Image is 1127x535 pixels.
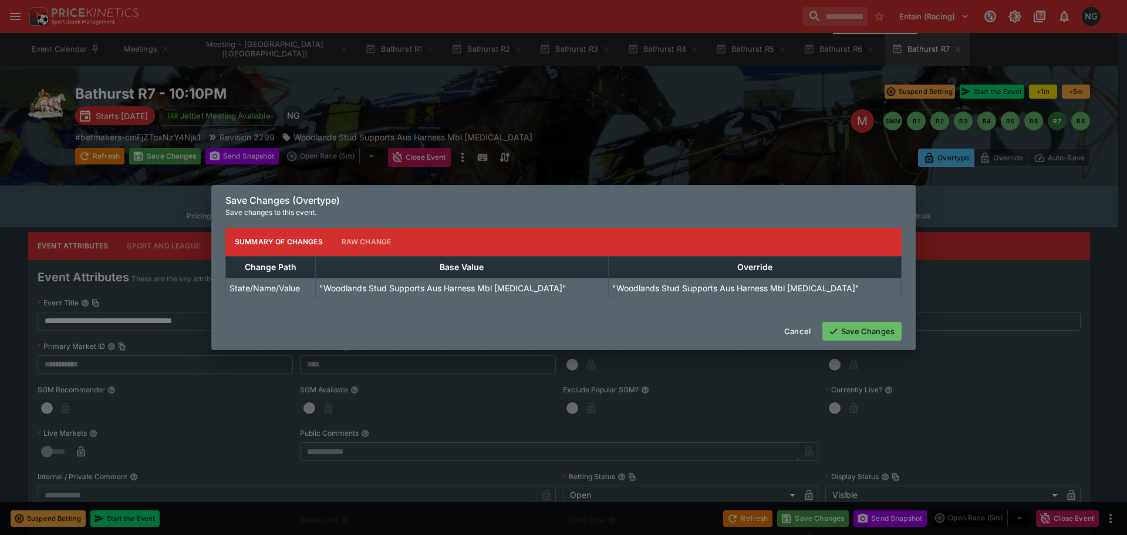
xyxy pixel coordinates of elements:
[225,207,902,218] p: Save changes to this event.
[225,228,332,256] button: Summary of Changes
[225,194,902,207] h6: Save Changes (Overtype)
[315,278,608,298] td: "Woodlands Stud Supports Aus Harness Mbl [MEDICAL_DATA]"
[230,282,300,294] p: State/Name/Value
[226,256,316,278] th: Change Path
[332,228,401,256] button: Raw Change
[777,322,818,341] button: Cancel
[315,256,608,278] th: Base Value
[822,322,902,341] button: Save Changes
[608,278,901,298] td: "Woodlands Stud Supports Aus Harness Mbl [MEDICAL_DATA]"
[608,256,901,278] th: Override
